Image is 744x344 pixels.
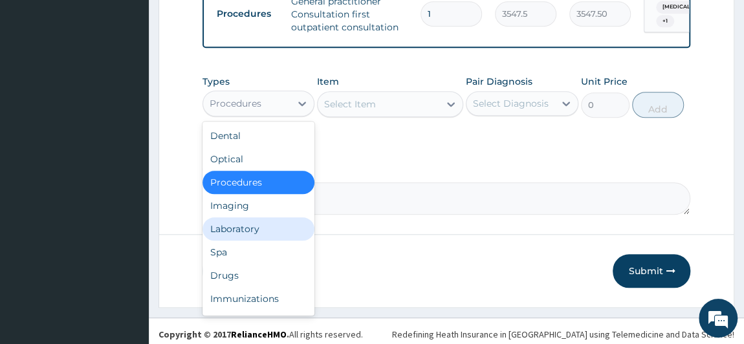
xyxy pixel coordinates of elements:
div: Chat with us now [67,72,217,89]
textarea: Type your message and hit 'Enter' [6,217,246,262]
img: d_794563401_company_1708531726252_794563401 [24,65,52,97]
div: Imaging [202,194,315,217]
span: We're online! [75,94,179,225]
label: Comment [202,164,691,175]
label: Unit Price [581,75,628,88]
div: Optical [202,147,315,171]
div: Minimize live chat window [212,6,243,38]
button: Submit [613,254,690,288]
div: Procedures [202,171,315,194]
div: Select Diagnosis [473,97,549,110]
div: Spa [202,241,315,264]
div: Select Item [324,98,376,111]
label: Types [202,76,230,87]
strong: Copyright © 2017 . [159,328,289,340]
span: [MEDICAL_DATA] wi... [656,1,728,14]
a: RelianceHMO [231,328,287,340]
label: Item [317,75,339,88]
div: Others [202,310,315,334]
label: Pair Diagnosis [466,75,532,88]
button: Add [632,92,684,118]
div: Redefining Heath Insurance in [GEOGRAPHIC_DATA] using Telemedicine and Data Science! [392,328,734,341]
div: Immunizations [202,287,315,310]
div: Drugs [202,264,315,287]
span: + 1 [656,15,674,28]
div: Laboratory [202,217,315,241]
div: Dental [202,124,315,147]
td: Procedures [210,2,285,26]
div: Procedures [210,97,261,110]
